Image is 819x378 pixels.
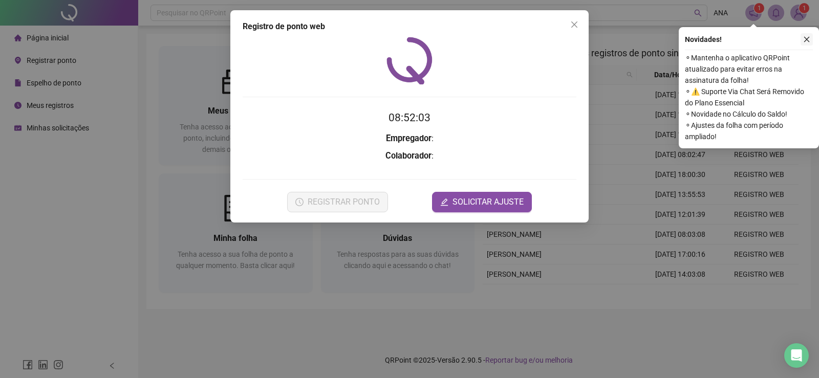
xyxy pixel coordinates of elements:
h3: : [243,132,576,145]
h3: : [243,149,576,163]
time: 08:52:03 [389,112,430,124]
span: close [803,36,810,43]
span: ⚬ Ajustes da folha com período ampliado! [685,120,813,142]
span: close [570,20,578,29]
span: SOLICITAR AJUSTE [452,196,524,208]
div: Open Intercom Messenger [784,343,809,368]
span: ⚬ Novidade no Cálculo do Saldo! [685,108,813,120]
strong: Colaborador [385,151,432,161]
span: ⚬ Mantenha o aplicativo QRPoint atualizado para evitar erros na assinatura da folha! [685,52,813,86]
span: Novidades ! [685,34,722,45]
div: Registro de ponto web [243,20,576,33]
button: Close [566,16,583,33]
span: ⚬ ⚠️ Suporte Via Chat Será Removido do Plano Essencial [685,86,813,108]
strong: Empregador [386,134,432,143]
button: editSOLICITAR AJUSTE [432,192,532,212]
button: REGISTRAR PONTO [287,192,388,212]
img: QRPoint [386,37,433,84]
span: edit [440,198,448,206]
